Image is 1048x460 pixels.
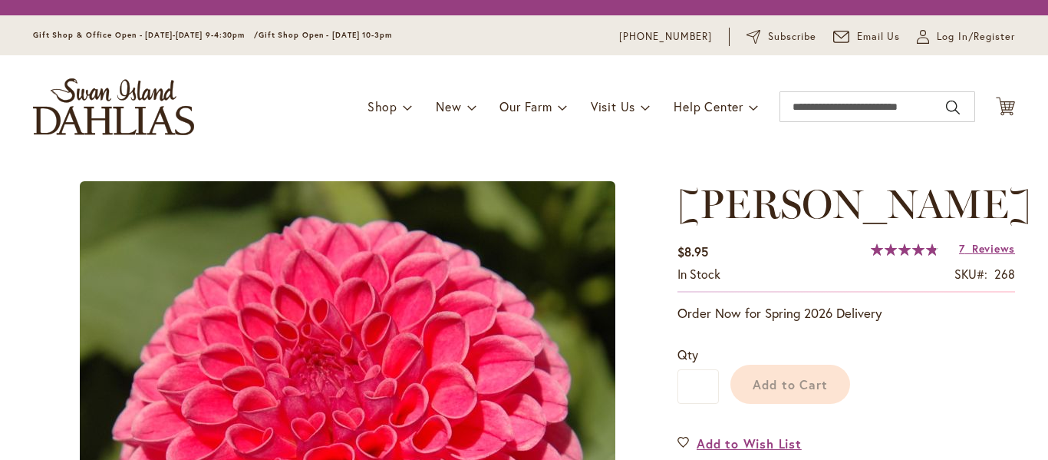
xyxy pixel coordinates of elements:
a: store logo [33,78,194,135]
p: Order Now for Spring 2026 Delivery [677,304,1015,323]
span: Gift Shop & Office Open - [DATE]-[DATE] 9-4:30pm / [33,30,259,40]
span: Help Center [674,98,743,114]
span: Add to Wish List [697,435,802,452]
a: [PHONE_NUMBER] [619,29,712,45]
div: 97% [871,243,938,256]
span: Email Us [857,29,901,45]
span: Visit Us [591,98,635,114]
span: Gift Shop Open - [DATE] 10-3pm [259,30,392,40]
span: $8.95 [677,243,708,260]
div: Availability [677,266,720,283]
span: [PERSON_NAME] [677,180,1031,228]
a: Email Us [833,29,901,45]
span: Log In/Register [937,29,1015,45]
span: Our Farm [499,98,552,114]
a: Log In/Register [917,29,1015,45]
span: Qty [677,346,698,362]
strong: SKU [954,266,987,282]
span: 7 [959,241,965,256]
span: New [436,98,461,114]
div: 268 [994,266,1015,283]
a: 7 Reviews [959,241,1015,256]
a: Add to Wish List [677,435,802,452]
span: Shop [367,98,397,114]
span: In stock [677,266,720,282]
span: Reviews [972,241,1015,256]
button: Search [946,95,960,120]
span: Subscribe [768,29,816,45]
a: Subscribe [746,29,816,45]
